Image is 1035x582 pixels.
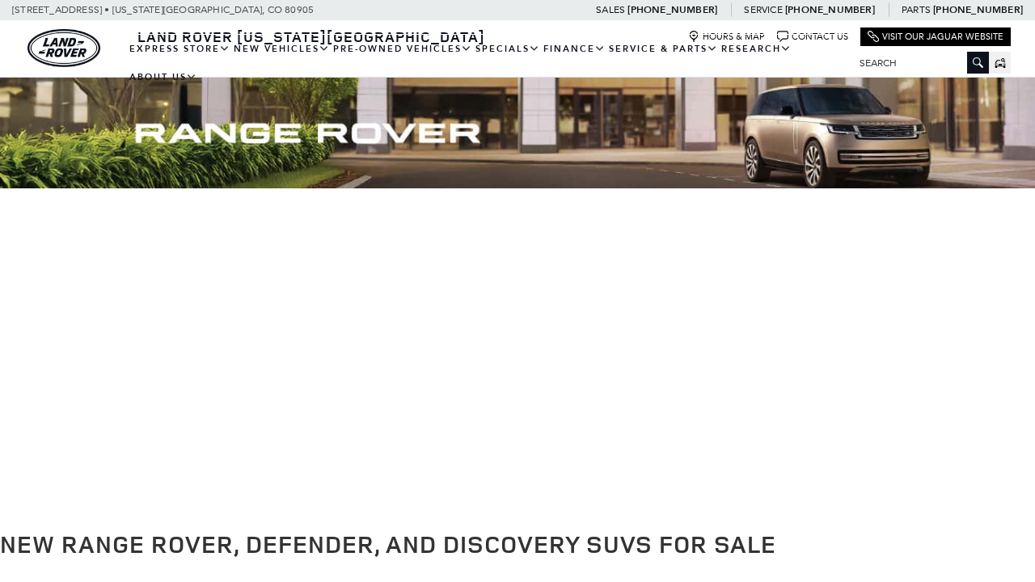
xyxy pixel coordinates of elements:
a: [PHONE_NUMBER] [933,3,1023,16]
img: Land Rover [27,29,100,67]
a: Specials [474,35,542,63]
span: Land Rover [US_STATE][GEOGRAPHIC_DATA] [137,27,485,46]
a: Contact Us [777,31,848,43]
a: Hours & Map [688,31,765,43]
a: About Us [128,63,199,91]
a: EXPRESS STORE [128,35,232,63]
a: Pre-Owned Vehicles [332,35,474,63]
a: Visit Our Jaguar Website [868,31,1003,43]
a: land-rover [27,29,100,67]
a: New Vehicles [232,35,332,63]
nav: Main Navigation [128,35,847,91]
span: Sales [596,4,625,15]
a: Land Rover [US_STATE][GEOGRAPHIC_DATA] [128,27,495,46]
a: [STREET_ADDRESS] • [US_STATE][GEOGRAPHIC_DATA], CO 80905 [12,4,314,15]
a: [PHONE_NUMBER] [785,3,875,16]
a: Finance [542,35,607,63]
a: Service & Parts [607,35,720,63]
a: [PHONE_NUMBER] [627,3,717,16]
span: Service [744,4,782,15]
input: Search [847,53,989,73]
a: Research [720,35,793,63]
span: Parts [902,4,931,15]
